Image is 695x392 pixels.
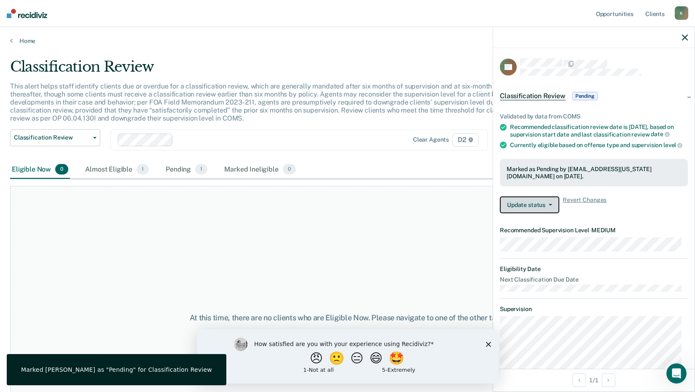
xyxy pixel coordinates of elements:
span: Classification Review [500,92,566,100]
div: 1 / 1 [493,369,695,391]
div: Marked [PERSON_NAME] as "Pending" for Classification Review [21,366,212,373]
dt: Eligibility Date [500,266,688,273]
div: At this time, there are no clients who are Eligible Now. Please navigate to one of the other tabs. [179,313,516,322]
span: D2 [452,133,479,147]
span: 1 [195,164,207,175]
span: level [663,142,682,148]
p: This alert helps staff identify clients due or overdue for a classification review, which are gen... [10,82,527,123]
span: Revert Changes [563,196,606,213]
div: Clear agents [413,136,449,143]
button: Next Opportunity [602,373,615,387]
iframe: Intercom live chat [666,363,687,384]
div: Pending [164,161,209,179]
div: Validated by data from COMS [500,113,688,120]
dt: Supervision [500,306,688,313]
div: Marked as Pending by [EMAIL_ADDRESS][US_STATE][DOMAIN_NAME] on [DATE]. [507,166,681,180]
div: Classification Review [10,58,531,82]
span: • [589,227,591,234]
dt: Recommended Supervision Level MEDIUM [500,227,688,234]
div: Almost Eligible [83,161,150,179]
span: 0 [55,164,68,175]
dt: Next Classification Due Date [500,276,688,283]
span: 1 [137,164,149,175]
div: Recommended classification review date is [DATE], based on supervision start date and last classi... [510,124,688,138]
a: Home [10,37,685,45]
div: K [675,6,688,20]
button: Update status [500,196,559,213]
span: 0 [283,164,296,175]
span: date [651,131,669,137]
div: Marked Ineligible [223,161,298,179]
div: Currently eligible based on offense type and supervision [510,141,688,149]
iframe: Survey by Kim from Recidiviz [197,329,499,384]
span: Pending [572,92,598,100]
button: Previous Opportunity [572,373,586,387]
div: Classification ReviewPending [493,83,695,110]
span: Classification Review [14,134,90,141]
div: Eligible Now [10,161,70,179]
img: Recidiviz [7,9,47,18]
